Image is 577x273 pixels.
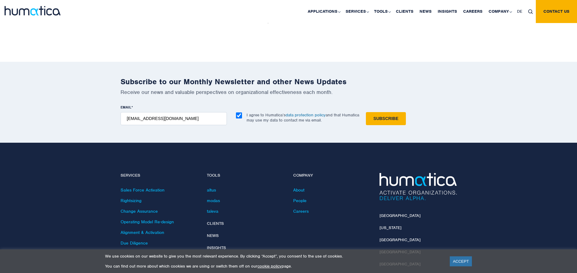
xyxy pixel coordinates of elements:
[121,230,164,235] a: Alignment & Activation
[366,112,406,125] input: Subscribe
[380,225,401,230] a: [US_STATE]
[380,213,420,218] a: [GEOGRAPHIC_DATA]
[517,9,522,14] span: DE
[121,187,164,193] a: Sales Force Activation
[257,264,282,269] a: cookie policy
[207,221,224,226] a: Clients
[105,254,442,259] p: We use cookies on our website to give you the most relevant experience. By clicking “Accept”, you...
[380,173,457,200] img: Humatica
[121,208,158,214] a: Change Assurance
[207,245,226,250] a: Insights
[207,208,218,214] a: taleva
[236,112,242,118] input: I agree to Humatica’sdata protection policyand that Humatica may use my data to contact me via em...
[247,112,359,123] p: I agree to Humatica’s and that Humatica may use my data to contact me via email.
[121,173,198,178] h4: Services
[528,9,533,14] img: search_icon
[121,219,174,225] a: Operating Model Re-design
[121,77,457,86] h2: Subscribe to our Monthly Newsletter and other News Updates
[121,198,141,203] a: Rightsizing
[293,187,304,193] a: About
[121,112,227,125] input: name@company.com
[293,198,307,203] a: People
[293,173,370,178] h4: Company
[293,208,309,214] a: Careers
[121,240,148,246] a: Due Diligence
[207,198,220,203] a: modas
[207,233,219,238] a: News
[450,256,472,266] a: ACCEPT
[105,264,442,269] p: You can find out more about which cookies we are using or switch them off on our page.
[380,237,420,242] a: [GEOGRAPHIC_DATA]
[286,112,326,118] a: data protection policy
[121,105,131,110] span: EMAIL
[5,6,61,15] img: logo
[207,173,284,178] h4: Tools
[121,89,457,95] p: Receive our news and valuable perspectives on organizational effectiveness each month.
[207,187,216,193] a: altus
